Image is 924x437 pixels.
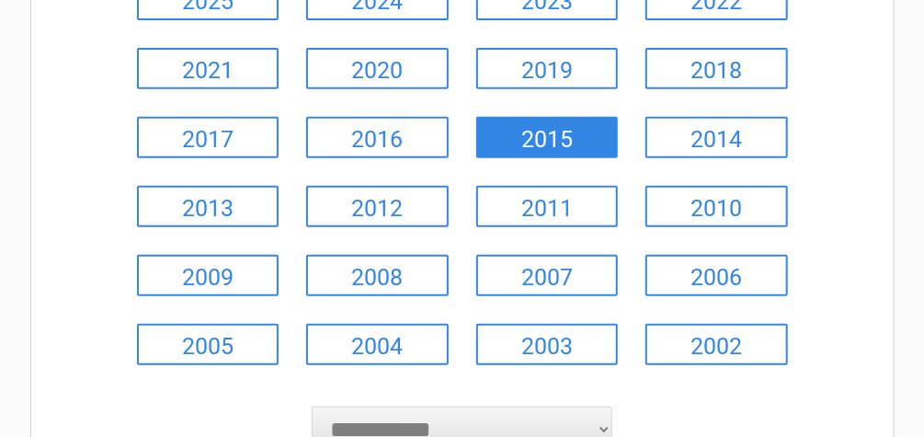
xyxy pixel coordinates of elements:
[306,48,449,89] a: 2020
[476,324,619,365] a: 2003
[645,324,788,365] a: 2002
[645,117,788,158] a: 2014
[645,186,788,227] a: 2010
[645,255,788,296] a: 2006
[476,186,619,227] a: 2011
[476,117,619,158] a: 2015
[476,255,619,296] a: 2007
[306,117,449,158] a: 2016
[645,48,788,89] a: 2018
[306,255,449,296] a: 2008
[137,255,279,296] a: 2009
[137,186,279,227] a: 2013
[306,186,449,227] a: 2012
[137,48,279,89] a: 2021
[306,324,449,365] a: 2004
[476,48,619,89] a: 2019
[137,117,279,158] a: 2017
[137,324,279,365] a: 2005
